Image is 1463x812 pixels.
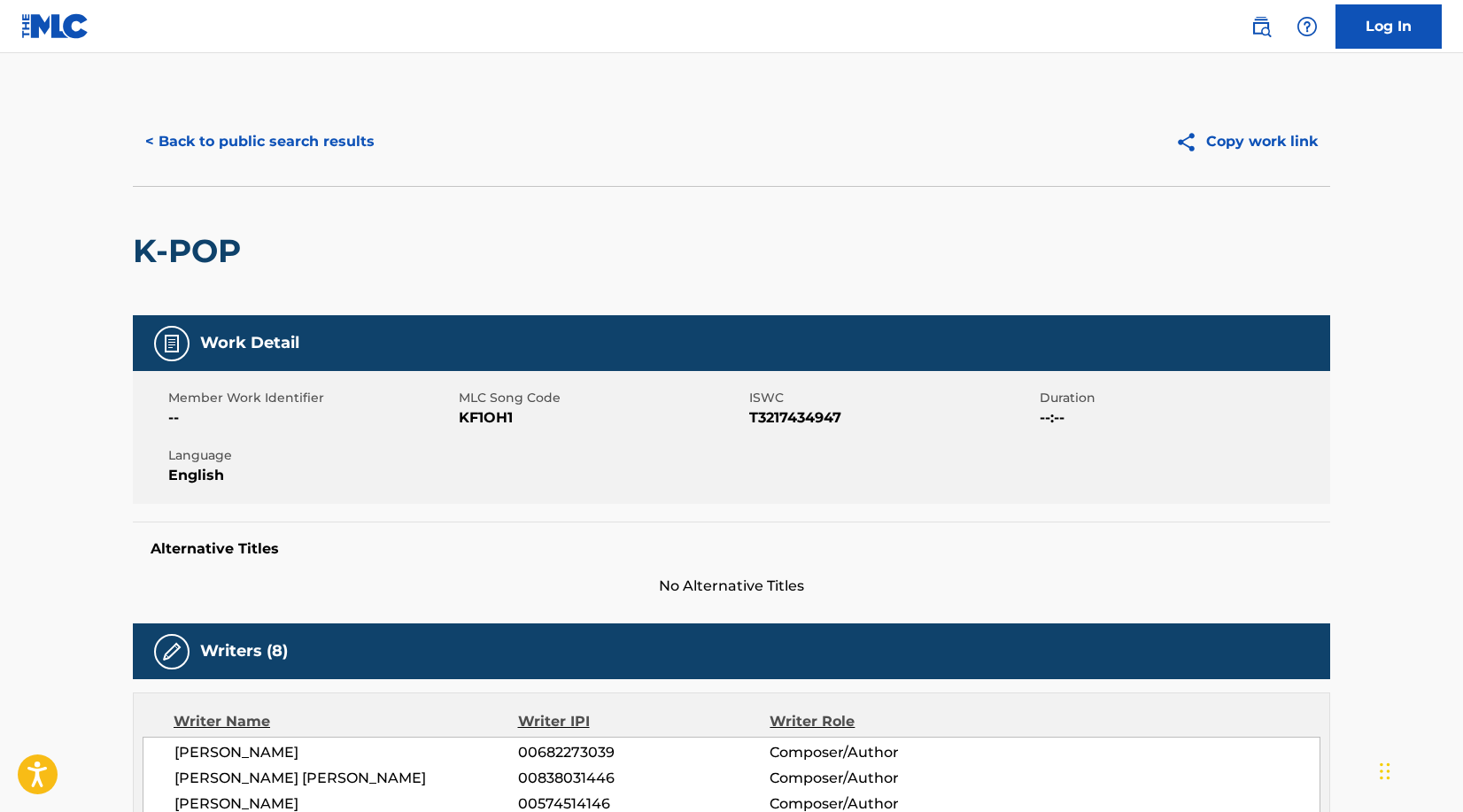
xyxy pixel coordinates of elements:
[518,742,770,763] span: 00682273039
[1380,745,1390,798] div: Drag
[518,768,770,789] span: 00838031446
[168,389,454,407] span: Member Work Identifier
[770,742,999,763] span: Composer/Author
[1040,407,1326,429] span: --:--
[770,711,999,732] div: Writer Role
[21,13,89,39] img: MLC Logo
[200,333,299,353] h5: Work Detail
[168,465,454,486] span: English
[518,711,770,732] div: Writer IPI
[459,407,745,429] span: KF1OH1
[1335,4,1442,49] a: Log In
[1163,120,1330,164] button: Copy work link
[749,407,1035,429] span: T3217434947
[133,576,1330,597] span: No Alternative Titles
[174,742,518,763] span: [PERSON_NAME]
[1175,131,1206,153] img: Copy work link
[161,641,182,662] img: Writers
[1289,9,1325,44] div: Help
[1374,727,1463,812] iframe: Chat Widget
[1250,16,1272,37] img: search
[168,446,454,465] span: Language
[1297,16,1318,37] img: help
[1243,9,1279,44] a: Public Search
[200,641,288,661] h5: Writers (8)
[161,333,182,354] img: Work Detail
[1040,389,1326,407] span: Duration
[174,711,518,732] div: Writer Name
[133,120,387,164] button: < Back to public search results
[133,231,250,271] h2: K-POP
[770,768,999,789] span: Composer/Author
[168,407,454,429] span: --
[749,389,1035,407] span: ISWC
[174,768,518,789] span: [PERSON_NAME] [PERSON_NAME]
[151,540,1312,558] h5: Alternative Titles
[459,389,745,407] span: MLC Song Code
